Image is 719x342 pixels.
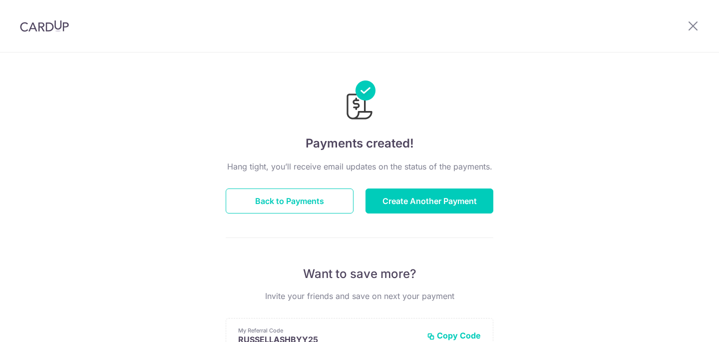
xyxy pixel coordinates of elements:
[226,188,354,213] button: Back to Payments
[226,160,493,172] p: Hang tight, you’ll receive email updates on the status of the payments.
[20,20,69,32] img: CardUp
[226,266,493,282] p: Want to save more?
[238,326,419,334] p: My Referral Code
[344,80,375,122] img: Payments
[365,188,493,213] button: Create Another Payment
[226,290,493,302] p: Invite your friends and save on next your payment
[655,312,709,337] iframe: Opens a widget where you can find more information
[226,134,493,152] h4: Payments created!
[427,330,481,340] button: Copy Code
